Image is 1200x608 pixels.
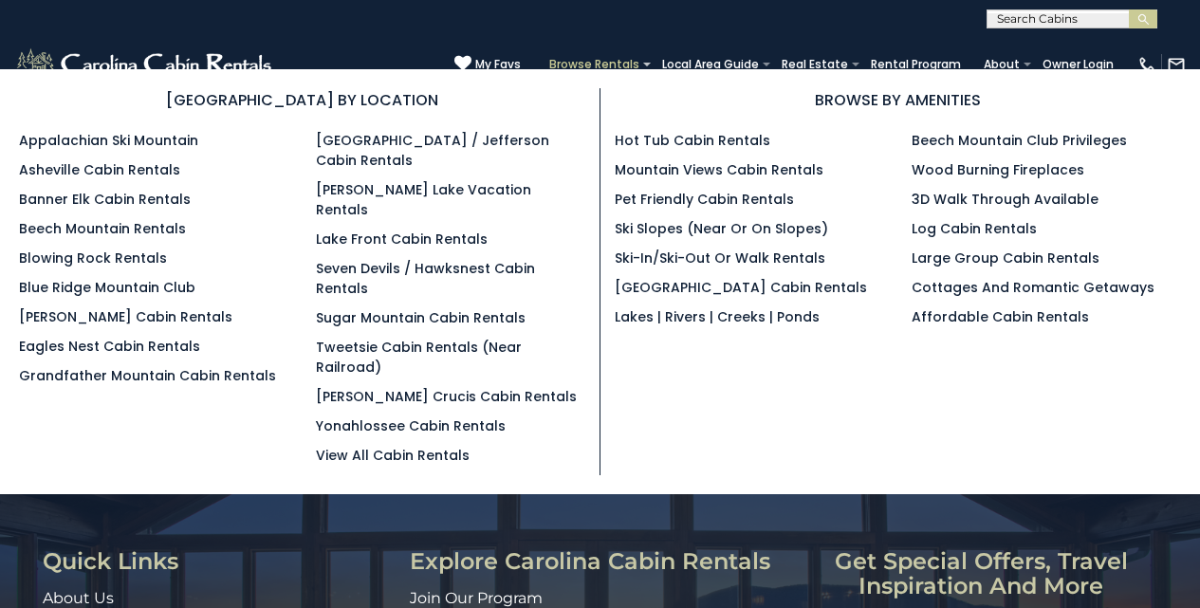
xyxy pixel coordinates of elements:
a: Cottages and Romantic Getaways [912,278,1154,297]
a: [PERSON_NAME] Cabin Rentals [19,307,232,326]
a: About [974,51,1029,78]
h3: BROWSE BY AMENITIES [615,88,1182,112]
a: Blowing Rock Rentals [19,249,167,267]
a: Beech Mountain Club Privileges [912,131,1127,150]
a: [PERSON_NAME] Lake Vacation Rentals [316,180,531,219]
h3: Explore Carolina Cabin Rentals [410,549,777,574]
a: Ski-in/Ski-Out or Walk Rentals [615,249,825,267]
h3: [GEOGRAPHIC_DATA] BY LOCATION [19,88,585,112]
a: [GEOGRAPHIC_DATA] Cabin Rentals [615,278,867,297]
a: Real Estate [772,51,858,78]
img: White-1-2.png [14,46,277,83]
a: Owner Login [1033,51,1123,78]
a: Hot Tub Cabin Rentals [615,131,770,150]
a: Affordable Cabin Rentals [912,307,1089,326]
a: Join Our Program [410,589,543,607]
a: Lakes | Rivers | Creeks | Ponds [615,307,820,326]
a: Large Group Cabin Rentals [912,249,1099,267]
a: [PERSON_NAME] Crucis Cabin Rentals [316,387,577,406]
a: Log Cabin Rentals [912,219,1037,238]
a: Local Area Guide [653,51,768,78]
span: My Favs [475,56,521,73]
a: Tweetsie Cabin Rentals (Near Railroad) [316,338,522,377]
a: 3D Walk Through Available [912,190,1098,209]
h3: Get special offers, travel inspiration and more [790,549,1172,599]
a: Rental Program [861,51,970,78]
a: Blue Ridge Mountain Club [19,278,195,297]
a: Appalachian Ski Mountain [19,131,198,150]
a: Grandfather Mountain Cabin Rentals [19,366,276,385]
a: Browse Rentals [540,51,649,78]
a: Banner Elk Cabin Rentals [19,190,191,209]
h3: Quick Links [43,549,396,574]
a: Lake Front Cabin Rentals [316,230,488,249]
img: mail-regular-white.png [1167,55,1186,74]
a: Wood Burning Fireplaces [912,160,1084,179]
a: Ski Slopes (Near or On Slopes) [615,219,828,238]
a: Asheville Cabin Rentals [19,160,180,179]
a: Sugar Mountain Cabin Rentals [316,308,526,327]
a: Beech Mountain Rentals [19,219,186,238]
a: Yonahlossee Cabin Rentals [316,416,506,435]
a: [GEOGRAPHIC_DATA] / Jefferson Cabin Rentals [316,131,549,170]
a: About Us [43,589,114,607]
a: My Favs [454,55,521,74]
a: Mountain Views Cabin Rentals [615,160,823,179]
a: View All Cabin Rentals [316,446,470,465]
img: phone-regular-white.png [1137,55,1156,74]
a: Eagles Nest Cabin Rentals [19,337,200,356]
a: Pet Friendly Cabin Rentals [615,190,794,209]
a: Seven Devils / Hawksnest Cabin Rentals [316,259,535,298]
